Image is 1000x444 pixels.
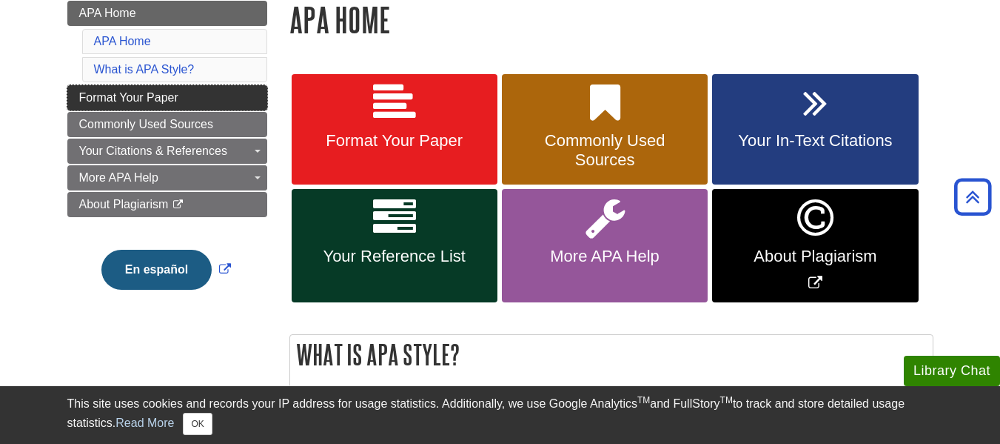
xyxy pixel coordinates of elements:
sup: TM [637,395,650,405]
h1: APA Home [289,1,933,39]
sup: TM [720,395,733,405]
a: Read More [115,417,174,429]
div: This site uses cookies and records your IP address for usage statistics. Additionally, we use Goo... [67,395,933,435]
a: Your Citations & References [67,139,267,164]
span: Your Reference List [303,247,486,266]
a: APA Home [67,1,267,26]
span: Format Your Paper [303,131,486,150]
h2: What is APA Style? [290,335,933,374]
a: Commonly Used Sources [67,112,267,137]
a: About Plagiarism [67,192,267,217]
i: This link opens in a new window [172,200,184,210]
span: More APA Help [513,247,697,266]
span: Commonly Used Sources [79,118,213,130]
a: Your Reference List [292,189,497,302]
span: About Plagiarism [79,198,169,211]
a: Format Your Paper [292,74,497,185]
button: Library Chat [904,356,1000,386]
a: Format Your Paper [67,85,267,110]
a: Link opens in new window [98,263,235,276]
a: What is APA Style? [94,63,195,76]
span: Commonly Used Sources [513,131,697,170]
span: APA Home [79,7,136,19]
a: Back to Top [949,187,996,207]
span: Your In-Text Citations [723,131,907,150]
span: About Plagiarism [723,247,907,266]
div: Guide Page Menu [67,1,267,315]
button: En español [101,250,212,290]
a: APA Home [94,35,151,47]
span: Format Your Paper [79,91,178,104]
a: Link opens in new window [712,189,918,302]
a: Commonly Used Sources [502,74,708,185]
span: More APA Help [79,171,158,184]
span: Your Citations & References [79,145,227,157]
a: Your In-Text Citations [712,74,918,185]
button: Close [183,413,212,435]
a: More APA Help [502,189,708,302]
a: More APA Help [67,165,267,190]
